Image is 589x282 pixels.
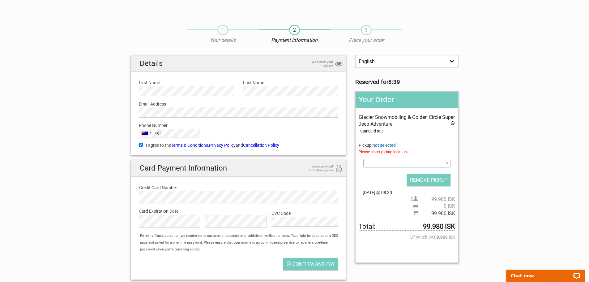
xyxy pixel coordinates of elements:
span: 3 [361,25,372,35]
span: Please select pickup location. [359,149,455,155]
label: Email Address [139,101,338,107]
label: First Name [139,79,234,86]
div: For extra fraud protection, we require some customers to complete an additional verification step... [137,232,346,253]
div: +61 [155,130,162,137]
span: Pickup price [413,203,455,210]
span: 0 ISK [418,203,455,210]
a: Privacy Policy [209,143,236,148]
span: [DATE] @ 08:30 [359,189,455,196]
span: Subtotal [413,210,455,217]
strong: 8:39 [388,79,400,85]
label: Credit Card Number [139,184,338,191]
button: Selected country [139,129,162,137]
span: secure payment 256bit encryption [302,165,333,172]
span: 2 person(s) [410,196,455,203]
label: Last Name [243,79,338,86]
span: Glacier Snowmobiling & Golden Circle Super Jeep Adventure [359,114,455,127]
span: 99.980 ISK [418,196,455,203]
a: Terms & Conditions [171,143,208,148]
span: Total to be paid [359,223,455,230]
p: Payment Information [258,37,330,44]
span: Pickup: [359,143,455,156]
strong: 9.908 ISK [437,234,455,241]
button: Confirm and pay [283,258,338,270]
span: 2 [289,25,300,35]
span: 99.980 ISK [418,210,455,217]
span: 1 [217,25,228,35]
input: REMOVE PICKUP [407,174,450,186]
h2: Details [131,55,346,72]
span: Confirm and pay [292,261,335,267]
i: 256bit encryption [335,165,343,173]
h2: Your Order [356,92,458,108]
span: we protect your privacy [302,60,333,67]
i: privacy protection [335,60,343,68]
span: Of which VAT: [359,234,455,241]
label: CVC Code [271,210,338,217]
span: Change pickup place [373,143,396,148]
h3: Reserved for [355,79,458,85]
h2: Card Payment Information [131,160,346,176]
label: Card Expiration Date [139,208,338,215]
iframe: LiveChat chat widget [502,262,589,282]
a: Cancellation Policy [243,143,279,148]
label: I agree to the , and [139,142,338,149]
p: Place your order [331,37,402,44]
div: Standard rate [360,128,455,135]
p: Your details [187,37,258,44]
label: Phone Number [139,122,338,129]
strong: 99.980 ISK [423,223,455,230]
